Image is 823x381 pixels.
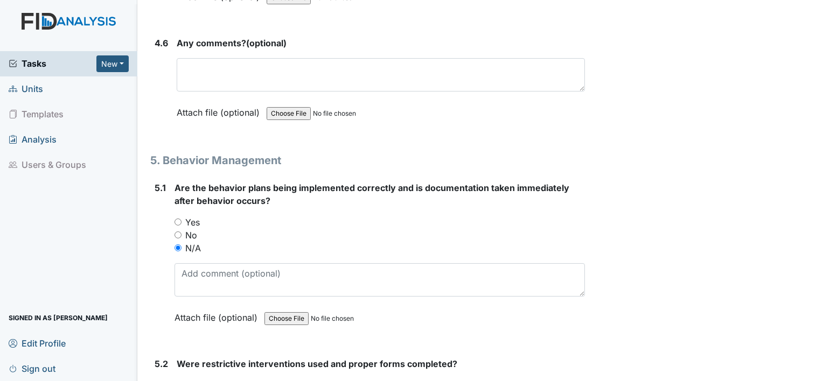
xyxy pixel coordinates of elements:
[175,218,182,225] input: Yes
[177,38,246,48] span: Any comments?
[9,57,96,70] a: Tasks
[96,55,129,72] button: New
[175,305,262,324] label: Attach file (optional)
[9,360,55,377] span: Sign out
[155,37,168,50] label: 4.6
[175,231,182,238] input: No
[177,37,585,50] strong: (optional)
[175,182,569,206] span: Are the behavior plans being implemented correctly and is documentation taken immediately after b...
[185,242,201,255] label: N/A
[155,357,168,370] label: 5.2
[9,309,108,326] span: Signed in as [PERSON_NAME]
[185,216,200,229] label: Yes
[177,100,264,119] label: Attach file (optional)
[155,181,166,194] label: 5.1
[150,152,585,168] h1: 5. Behavior Management
[177,358,457,369] span: Were restrictive interventions used and proper forms completed?
[9,131,57,148] span: Analysis
[175,244,182,251] input: N/A
[9,81,43,97] span: Units
[185,229,197,242] label: No
[9,335,66,351] span: Edit Profile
